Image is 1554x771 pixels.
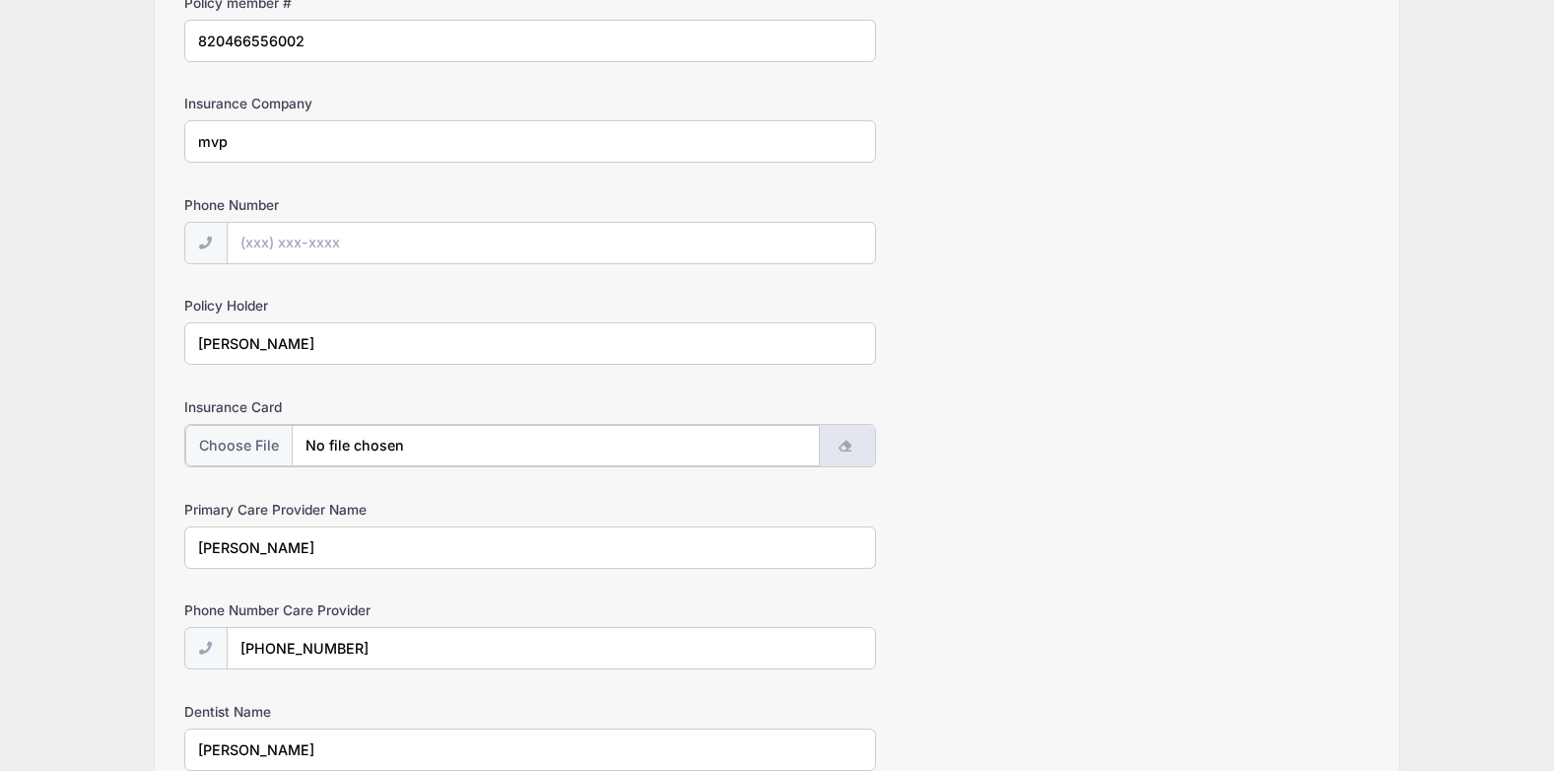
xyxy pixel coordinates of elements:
input: (xxx) xxx-xxxx [227,222,876,264]
label: Dentist Name [184,702,579,722]
label: Policy Holder [184,296,579,315]
label: Insurance Card [184,397,579,417]
label: Insurance Company [184,94,579,113]
label: Phone Number Care Provider [184,600,579,620]
input: (xxx) xxx-xxxx [227,627,876,669]
label: Phone Number [184,195,579,215]
label: Primary Care Provider Name [184,500,579,520]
